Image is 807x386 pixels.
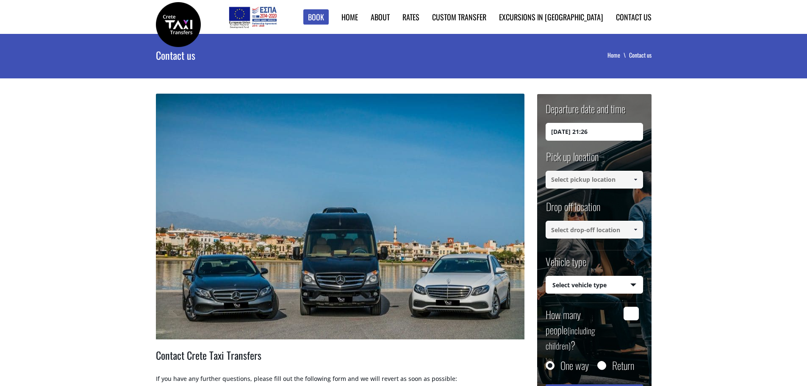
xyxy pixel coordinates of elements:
[629,51,652,59] li: Contact us
[546,171,643,189] input: Select pickup location
[432,11,486,22] a: Custom Transfer
[546,101,625,123] label: Departure date and time
[499,11,603,22] a: Excursions in [GEOGRAPHIC_DATA]
[402,11,419,22] a: Rates
[546,307,619,353] label: How many people ?
[607,50,629,59] a: Home
[156,19,201,28] a: Crete Taxi Transfers | Contact Crete Taxi Transfers | Crete Taxi Transfers
[546,276,643,294] span: Select vehicle type
[371,11,390,22] a: About
[156,2,201,47] img: Crete Taxi Transfers | Contact Crete Taxi Transfers | Crete Taxi Transfers
[156,94,524,339] img: Book a transfer in Crete. Offering Taxi, Mini Van and Mini Bus transfer services in Crete
[227,4,278,30] img: e-bannersEUERDF180X90.jpg
[546,221,643,239] input: Select drop-off location
[628,171,642,189] a: Show All Items
[612,361,634,369] label: Return
[303,9,329,25] a: Book
[546,149,599,171] label: Pick up location
[156,34,390,76] h1: Contact us
[560,361,589,369] label: One way
[341,11,358,22] a: Home
[546,324,595,352] small: (including children)
[546,254,586,276] label: Vehicle type
[628,221,642,239] a: Show All Items
[616,11,652,22] a: Contact us
[156,348,524,374] h2: Contact Crete Taxi Transfers
[546,199,600,221] label: Drop off location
